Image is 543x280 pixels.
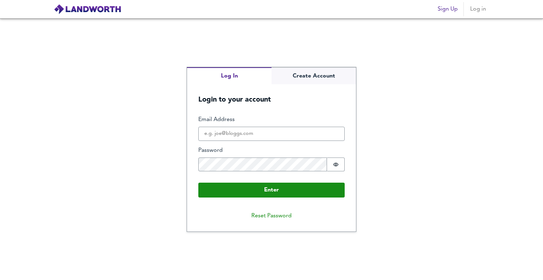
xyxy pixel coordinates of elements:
[198,147,345,155] label: Password
[198,183,345,198] button: Enter
[469,4,486,14] span: Log in
[271,67,356,85] button: Create Account
[54,4,121,15] img: logo
[198,127,345,141] input: e.g. joe@bloggs.com
[327,158,345,172] button: Show password
[438,4,458,14] span: Sign Up
[246,209,297,223] button: Reset Password
[198,116,345,124] label: Email Address
[187,84,356,104] h5: Login to your account
[187,67,271,85] button: Log In
[435,2,461,16] button: Sign Up
[467,2,489,16] button: Log in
